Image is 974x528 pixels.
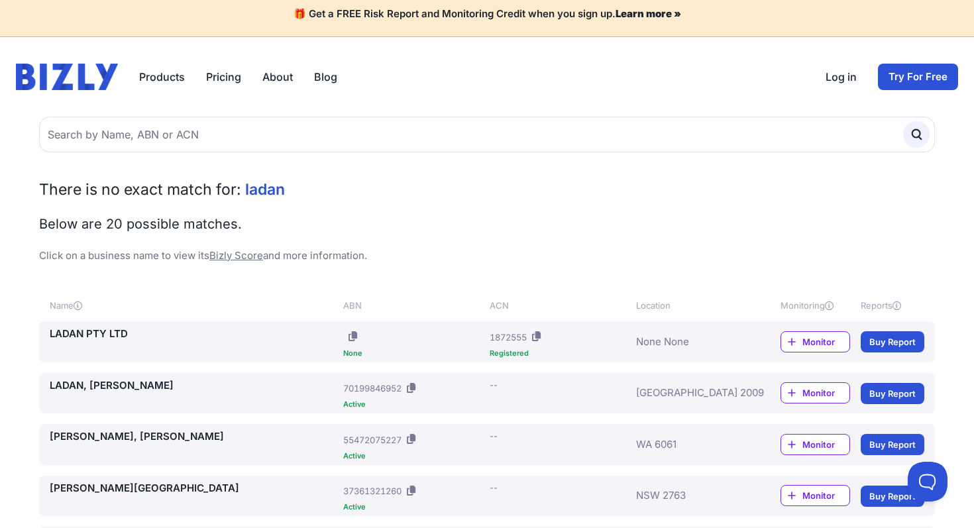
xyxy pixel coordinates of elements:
div: -- [490,481,498,494]
div: Monitoring [781,299,850,312]
a: Monitor [781,382,850,403]
div: None None [636,327,741,357]
h4: 🎁 Get a FREE Risk Report and Monitoring Credit when you sign up. [16,8,958,21]
div: Active [343,452,484,460]
div: Reports [861,299,924,312]
a: LADAN, [PERSON_NAME] [50,378,338,394]
div: ACN [490,299,631,312]
a: [PERSON_NAME], [PERSON_NAME] [50,429,338,445]
span: Monitor [802,438,849,451]
a: Blog [314,69,337,85]
div: None [343,350,484,357]
a: Bizly Score [209,249,263,262]
div: ABN [343,299,484,312]
a: Monitor [781,485,850,506]
iframe: Toggle Customer Support [908,462,947,502]
div: Active [343,401,484,408]
div: 55472075227 [343,433,402,447]
div: [GEOGRAPHIC_DATA] 2009 [636,378,741,409]
div: -- [490,429,498,443]
span: There is no exact match for: [39,180,241,199]
a: [PERSON_NAME][GEOGRAPHIC_DATA] [50,481,338,496]
span: Monitor [802,386,849,399]
div: Name [50,299,338,312]
button: Products [139,69,185,85]
div: -- [490,378,498,392]
span: Monitor [802,489,849,502]
input: Search by Name, ABN or ACN [39,117,935,152]
a: Log in [826,69,857,85]
a: Try For Free [878,64,958,90]
a: About [262,69,293,85]
div: 70199846952 [343,382,402,395]
div: Active [343,503,484,511]
a: Pricing [206,69,241,85]
a: Buy Report [861,383,924,404]
span: Monitor [802,335,849,348]
p: Click on a business name to view its and more information. [39,248,935,264]
a: Buy Report [861,486,924,507]
span: Below are 20 possible matches. [39,216,242,232]
a: LADAN PTY LTD [50,327,338,342]
div: 37361321260 [343,484,402,498]
div: WA 6061 [636,429,741,460]
a: Monitor [781,434,850,455]
a: Monitor [781,331,850,352]
div: Location [636,299,741,312]
div: 1872555 [490,331,527,344]
span: ladan [245,180,285,199]
a: Buy Report [861,331,924,352]
div: Registered [490,350,631,357]
a: Learn more » [616,7,681,20]
a: Buy Report [861,434,924,455]
div: NSW 2763 [636,481,741,511]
